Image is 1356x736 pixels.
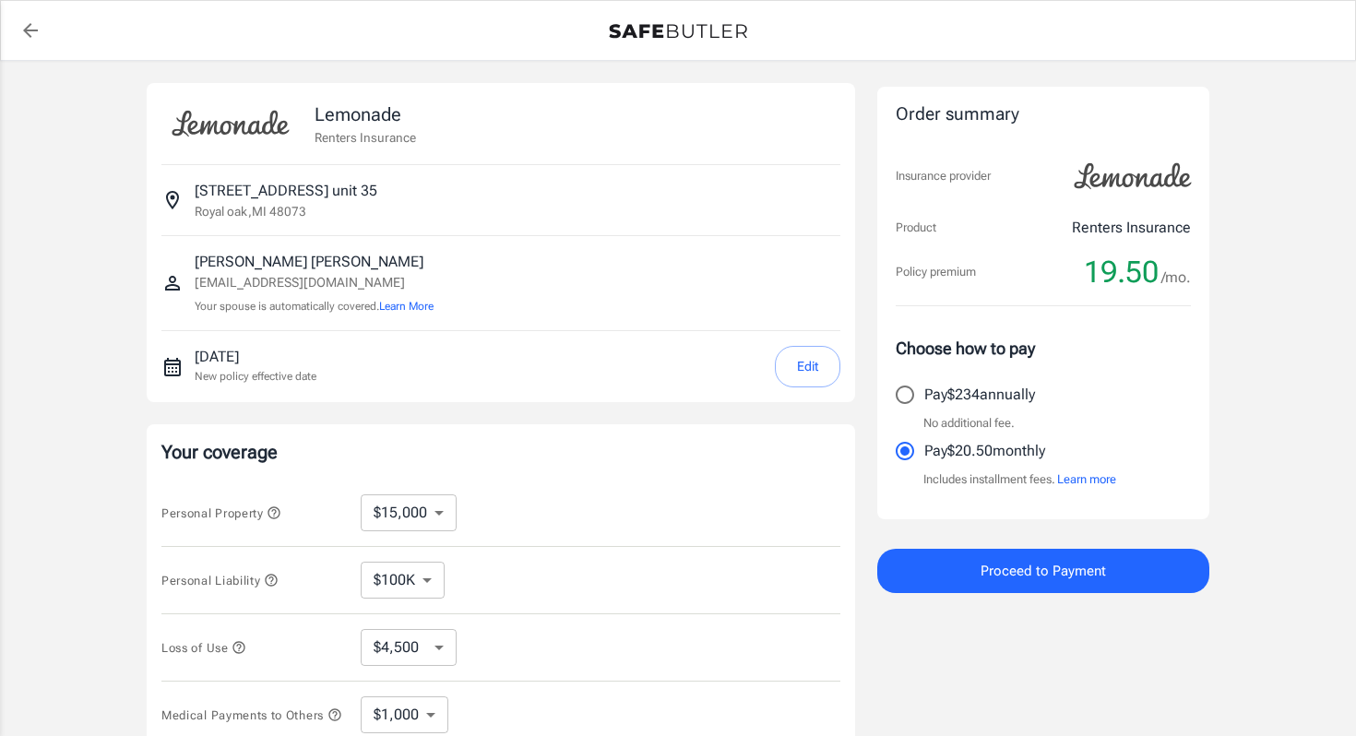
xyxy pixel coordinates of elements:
button: Loss of Use [161,636,246,659]
img: Back to quotes [609,24,747,39]
p: Your coverage [161,439,840,465]
p: [DATE] [195,346,316,368]
p: Your spouse is automatically covered. [195,298,434,315]
p: Renters Insurance [315,128,416,147]
p: Lemonade [315,101,416,128]
p: Pay $234 annually [924,384,1035,406]
span: /mo. [1161,265,1191,291]
svg: Insured address [161,189,184,211]
p: Includes installment fees. [923,470,1116,489]
button: Personal Property [161,502,281,524]
span: Proceed to Payment [981,559,1106,583]
button: Learn more [1057,470,1116,489]
button: Learn More [379,298,434,315]
button: Proceed to Payment [877,549,1209,593]
img: Lemonade [1064,150,1202,202]
p: Choose how to pay [896,336,1191,361]
a: back to quotes [12,12,49,49]
button: Personal Liability [161,569,279,591]
svg: New policy start date [161,356,184,378]
p: [EMAIL_ADDRESS][DOMAIN_NAME] [195,273,434,292]
svg: Insured person [161,272,184,294]
span: Loss of Use [161,641,246,655]
button: Edit [775,346,840,387]
p: Insurance provider [896,167,991,185]
span: Personal Liability [161,574,279,588]
p: New policy effective date [195,368,316,385]
img: Lemonade [161,98,300,149]
p: Renters Insurance [1072,217,1191,239]
div: Order summary [896,101,1191,128]
p: Royal oak , MI 48073 [195,202,306,220]
p: Pay $20.50 monthly [924,440,1045,462]
span: Personal Property [161,506,281,520]
p: Product [896,219,936,237]
span: 19.50 [1084,254,1159,291]
p: [PERSON_NAME] [PERSON_NAME] [195,251,434,273]
p: Policy premium [896,263,976,281]
button: Medical Payments to Others [161,704,342,726]
p: [STREET_ADDRESS] unit 35 [195,180,377,202]
p: No additional fee. [923,414,1015,433]
span: Medical Payments to Others [161,708,342,722]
